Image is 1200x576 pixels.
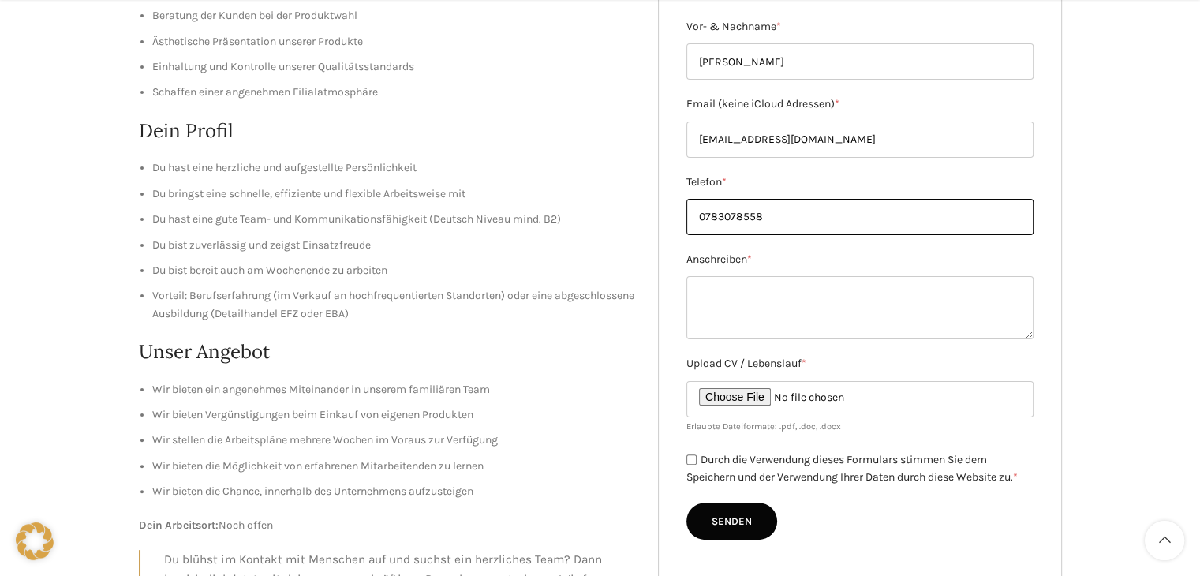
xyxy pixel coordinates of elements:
[686,421,841,432] small: Erlaubte Dateiformate: .pdf, .doc, .docx
[152,287,635,323] li: Vorteil: Berufserfahrung (im Verkauf an hochfrequentierten Standorten) oder eine abgeschlossene A...
[152,237,635,254] li: Du bist zuverlässig und zeigst Einsatzfreude
[152,7,635,24] li: Beratung der Kunden bei der Produktwahl
[686,251,1034,268] label: Anschreiben
[139,517,635,534] p: Noch offen
[686,453,1018,484] label: Durch die Verwendung dieses Formulars stimmen Sie dem Speichern und der Verwendung Ihrer Daten du...
[152,483,635,500] li: Wir bieten die Chance, innerhalb des Unternehmens aufzusteigen
[152,159,635,177] li: Du hast eine herzliche und aufgestellte Persönlichkeit
[1145,521,1184,560] a: Scroll to top button
[152,458,635,475] li: Wir bieten die Möglichkeit von erfahrenen Mitarbeitenden zu lernen
[686,174,1034,191] label: Telefon
[152,84,635,101] li: Schaffen einer angenehmen Filialatmosphäre
[152,381,635,398] li: Wir bieten ein angenehmes Miteinander in unserem familiären Team
[686,18,1034,36] label: Vor- & Nachname
[686,95,1034,113] label: Email (keine iCloud Adressen)
[139,338,635,365] h2: Unser Angebot
[139,518,219,532] strong: Dein Arbeitsort:
[686,503,777,540] input: Senden
[139,118,635,144] h2: Dein Profil
[152,33,635,50] li: Ästhetische Präsentation unserer Produkte
[686,355,1034,372] label: Upload CV / Lebenslauf
[152,406,635,424] li: Wir bieten Vergünstigungen beim Einkauf von eigenen Produkten
[152,58,635,76] li: Einhaltung und Kontrolle unserer Qualitätsstandards
[152,262,635,279] li: Du bist bereit auch am Wochenende zu arbeiten
[152,185,635,203] li: Du bringst eine schnelle, effiziente und flexible Arbeitsweise mit
[152,432,635,449] li: Wir stellen die Arbeitspläne mehrere Wochen im Voraus zur Verfügung
[152,211,635,228] li: Du hast eine gute Team- und Kommunikationsfähigkeit (Deutsch Niveau mind. B2)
